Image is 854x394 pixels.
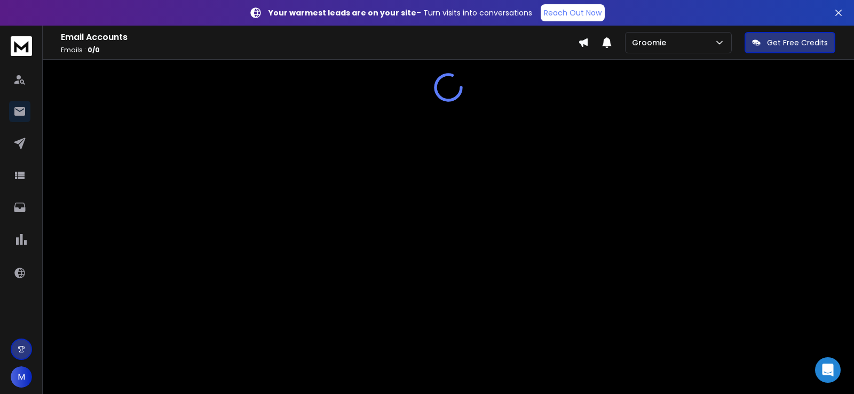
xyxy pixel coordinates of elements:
[11,366,32,388] button: M
[767,37,828,48] p: Get Free Credits
[88,45,100,54] span: 0 / 0
[544,7,602,18] p: Reach Out Now
[745,32,835,53] button: Get Free Credits
[815,357,841,383] div: Open Intercom Messenger
[632,37,670,48] p: Groomie
[541,4,605,21] a: Reach Out Now
[61,46,578,54] p: Emails :
[61,31,578,44] h1: Email Accounts
[11,36,32,56] img: logo
[268,7,416,18] strong: Your warmest leads are on your site
[268,7,532,18] p: – Turn visits into conversations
